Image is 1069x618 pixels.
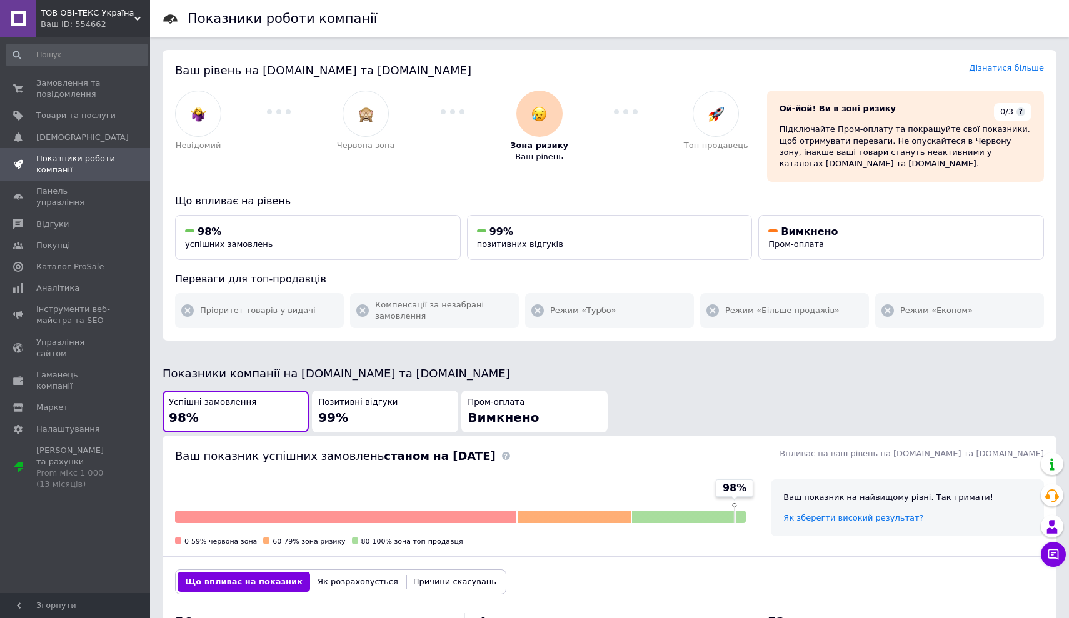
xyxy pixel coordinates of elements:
img: :rocket: [708,106,724,122]
button: 99%позитивних відгуків [467,215,753,261]
a: Дізнатися більше [969,63,1044,72]
span: ТОВ ОВІ-ТЕКС Україна [41,7,134,19]
span: 98% [723,481,746,495]
span: Показники компанії на [DOMAIN_NAME] та [DOMAIN_NAME] [163,367,510,380]
span: позитивних відгуків [477,239,563,249]
span: Управління сайтом [36,337,116,359]
span: Переваги для топ-продавців [175,273,326,285]
button: 98%успішних замовлень [175,215,461,261]
span: Пром-оплата [768,239,824,249]
b: станом на [DATE] [384,449,495,462]
div: Ваш ID: 554662 [41,19,150,30]
span: 98% [169,410,199,425]
span: 98% [198,226,221,237]
span: Режим «Економ» [900,305,973,316]
button: Успішні замовлення98% [163,391,309,432]
span: Панель управління [36,186,116,208]
span: 99% [318,410,348,425]
span: Ваш показник успішних замовлень [175,449,496,462]
span: 80-100% зона топ-продавця [361,537,463,546]
div: Ваш показник на найвищому рівні. Так тримати! [783,492,1031,503]
span: Показники роботи компанії [36,153,116,176]
img: :disappointed_relieved: [531,106,547,122]
button: Пром-оплатаВимкнено [461,391,608,432]
span: Ваш рівень на [DOMAIN_NAME] та [DOMAIN_NAME] [175,64,471,77]
button: Позитивні відгуки99% [312,391,458,432]
span: [DEMOGRAPHIC_DATA] [36,132,129,143]
span: Пром-оплата [468,397,524,409]
span: 0-59% червона зона [184,537,257,546]
span: Покупці [36,240,70,251]
button: Чат з покупцем [1041,542,1066,567]
h1: Показники роботи компанії [188,11,378,26]
span: Каталог ProSale [36,261,104,272]
div: Підключайте Пром-оплату та покращуйте свої показники, щоб отримувати переваги. Не опускайтеся в Ч... [780,124,1031,169]
span: Відгуки [36,219,69,230]
span: 99% [489,226,513,237]
span: Червона зона [337,140,395,151]
span: 60-79% зона ризику [273,537,345,546]
span: Що впливає на рівень [175,195,291,207]
span: Режим «Більше продажів» [725,305,840,316]
span: Товари та послуги [36,110,116,121]
span: Успішні замовлення [169,397,256,409]
img: :woman-shrugging: [191,106,206,122]
span: Пріоритет товарів у видачі [200,305,316,316]
span: Позитивні відгуки [318,397,398,409]
input: Пошук [6,44,148,66]
div: Prom мікс 1 000 (13 місяців) [36,467,116,490]
span: Топ-продавець [684,140,748,151]
span: ? [1016,107,1025,116]
button: Причини скасувань [406,572,504,592]
div: 0/3 [994,103,1031,121]
span: Вимкнено [781,226,838,237]
span: Впливає на ваш рівень на [DOMAIN_NAME] та [DOMAIN_NAME] [780,449,1044,458]
a: Як зберегти високий результат? [783,513,923,522]
span: Режим «Турбо» [550,305,616,316]
span: [PERSON_NAME] та рахунки [36,445,116,491]
span: Гаманець компанії [36,369,116,392]
span: Маркет [36,402,68,413]
span: Налаштування [36,424,100,435]
span: Інструменти веб-майстра та SEO [36,304,116,326]
span: Вимкнено [468,410,539,425]
span: Зона ризику [510,140,568,151]
span: Ой-йой! Ви в зоні ризику [780,104,896,113]
img: :see_no_evil: [358,106,374,122]
span: Невідомий [176,140,221,151]
button: ВимкненоПром-оплата [758,215,1044,261]
button: Що впливає на показник [178,572,310,592]
button: Як розраховується [310,572,406,592]
span: Аналітика [36,282,79,294]
span: Ваш рівень [515,151,563,162]
span: Замовлення та повідомлення [36,77,116,100]
span: Компенсації за незабрані замовлення [375,299,513,322]
span: успішних замовлень [185,239,273,249]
